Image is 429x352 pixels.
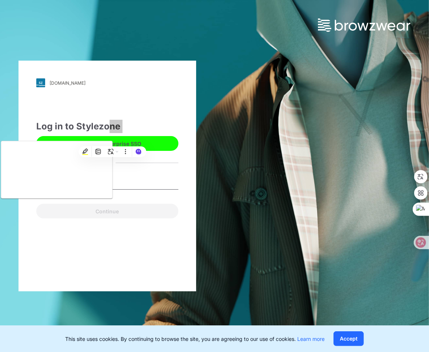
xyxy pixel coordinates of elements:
img: browzwear-logo.73288ffb.svg [318,18,410,32]
button: Log in with Enterprise SSO [36,136,178,151]
img: svg+xml;base64,PHN2ZyB3aWR0aD0iMjgiIGhlaWdodD0iMjgiIHZpZXdCb3g9IjAgMCAyOCAyOCIgZmlsbD0ibm9uZSIgeG... [36,78,45,87]
a: [DOMAIN_NAME] [36,78,178,87]
div: Log in to Stylezone [36,120,178,133]
p: This site uses cookies. By continuing to browse the site, you are agreeing to our use of cookies. [65,335,325,343]
button: Accept [334,331,364,346]
a: Learn more [297,336,325,342]
div: [DOMAIN_NAME] [50,80,86,86]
